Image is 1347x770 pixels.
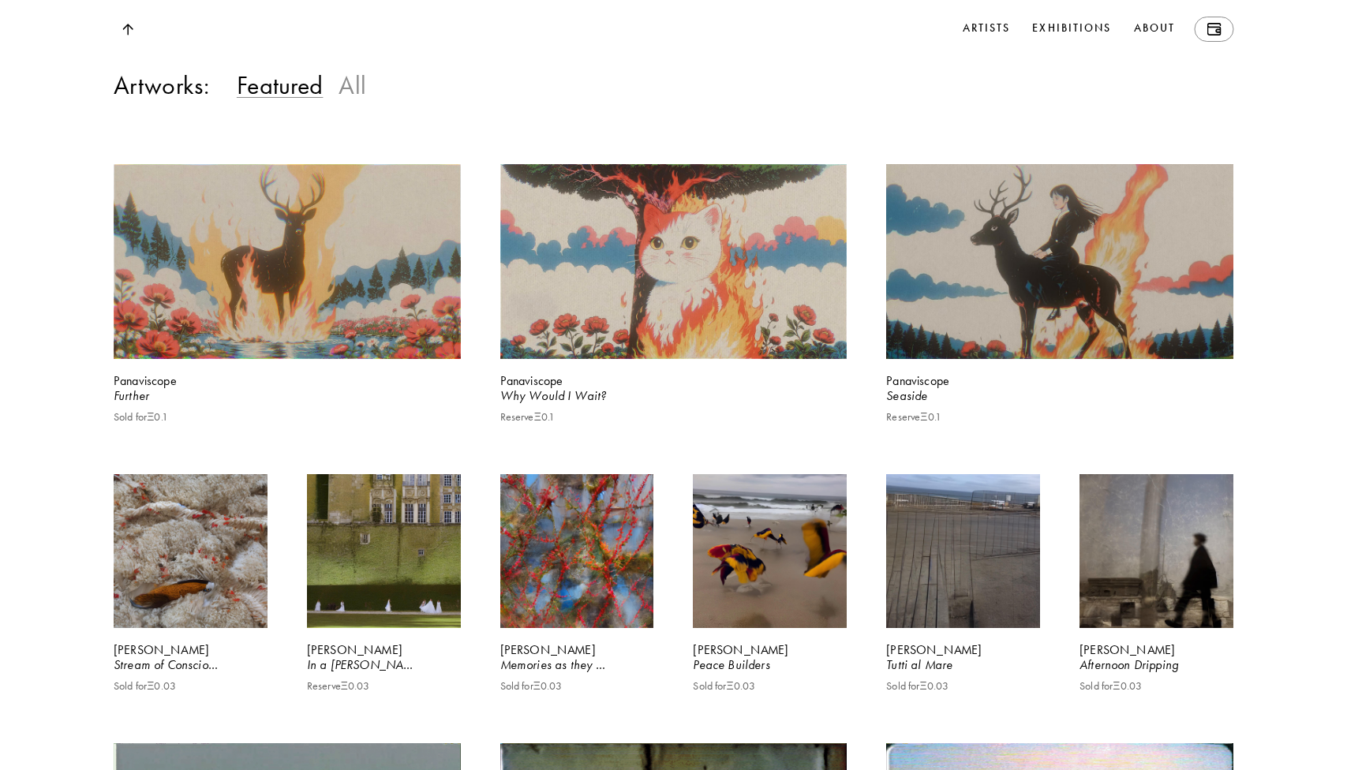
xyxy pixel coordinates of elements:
[307,656,461,674] div: In a [PERSON_NAME] Poem
[1131,17,1179,42] a: About
[886,164,1233,474] a: PanaviscopeSeasideReserveΞ0.1
[500,680,563,693] p: Sold for Ξ 0.03
[500,656,654,674] div: Memories as they unfold
[114,164,461,474] a: PanaviscopeFurtherSold forΞ0.1
[307,680,370,693] p: Reserve Ξ 0.03
[693,656,847,674] div: Peace Builders
[500,164,847,474] a: PanaviscopeWhy Would I Wait?ReserveΞ0.1
[114,680,176,693] p: Sold for Ξ 0.03
[886,474,1040,743] a: [PERSON_NAME]Tutti al MareSold forΞ0.03
[693,474,847,743] a: [PERSON_NAME]Peace BuildersSold forΞ0.03
[960,17,1014,42] a: Artists
[500,474,654,743] a: [PERSON_NAME]Memories as they unfoldSold forΞ0.03
[114,656,268,674] div: Stream of Consciousness
[886,642,982,657] b: [PERSON_NAME]
[307,474,461,743] a: [PERSON_NAME]In a [PERSON_NAME] PoemReserveΞ0.03
[693,680,755,693] p: Sold for Ξ 0.03
[122,24,133,36] img: Top
[886,387,1233,405] div: Seaside
[500,642,596,657] b: [PERSON_NAME]
[1029,17,1114,42] a: Exhibitions
[886,411,941,424] p: Reserve Ξ 0.1
[500,373,563,388] b: Panaviscope
[114,387,461,405] div: Further
[114,474,268,743] a: [PERSON_NAME]Stream of ConsciousnessSold forΞ0.03
[886,680,949,693] p: Sold for Ξ 0.03
[1079,656,1233,674] div: Afternoon Dripping
[693,642,788,657] b: [PERSON_NAME]
[500,387,847,405] div: Why Would I Wait?
[886,373,949,388] b: Panaviscope
[114,642,209,657] b: [PERSON_NAME]
[307,642,402,657] b: [PERSON_NAME]
[1079,642,1175,657] b: [PERSON_NAME]
[500,411,556,424] p: Reserve Ξ 0.1
[114,69,209,101] h3: Artworks:
[114,411,168,424] p: Sold for Ξ 0.1
[114,373,177,388] b: Panaviscope
[1207,23,1221,36] img: Wallet icon
[237,69,324,101] h3: Featured
[1079,680,1142,693] p: Sold for Ξ 0.03
[1079,474,1233,743] a: [PERSON_NAME]Afternoon DrippingSold forΞ0.03
[886,656,1040,674] div: Tutti al Mare
[339,69,366,101] h3: All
